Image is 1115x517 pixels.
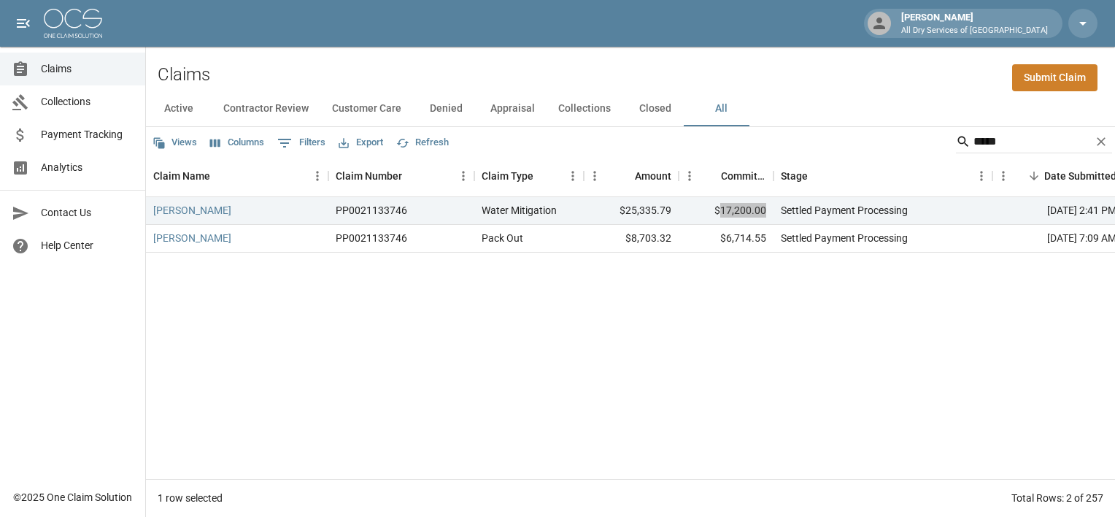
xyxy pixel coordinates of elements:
[402,166,423,186] button: Sort
[149,131,201,154] button: Views
[679,165,701,187] button: Menu
[773,156,992,196] div: Stage
[614,166,635,186] button: Sort
[622,91,688,126] button: Closed
[207,131,268,154] button: Select columns
[679,225,773,253] div: $6,714.55
[584,197,679,225] div: $25,335.79
[158,491,223,505] div: 1 row selected
[13,490,132,505] div: © 2025 One Claim Solution
[306,165,328,187] button: Menu
[1090,131,1112,153] button: Clear
[479,91,547,126] button: Appraisal
[474,156,584,196] div: Claim Type
[210,166,231,186] button: Sort
[1012,64,1097,91] a: Submit Claim
[153,231,231,245] a: [PERSON_NAME]
[721,156,766,196] div: Committed Amount
[781,203,908,218] div: Settled Payment Processing
[895,10,1054,37] div: [PERSON_NAME]
[146,91,1115,126] div: dynamic tabs
[328,156,474,196] div: Claim Number
[44,9,102,38] img: ocs-logo-white-transparent.png
[533,166,554,186] button: Sort
[336,203,407,218] div: PP0021133746
[635,156,671,196] div: Amount
[9,9,38,38] button: open drawer
[679,197,773,225] div: $17,200.00
[808,166,828,186] button: Sort
[956,130,1112,156] div: Search
[584,165,606,187] button: Menu
[41,205,134,221] span: Contact Us
[781,156,808,196] div: Stage
[336,156,402,196] div: Claim Number
[41,160,134,175] span: Analytics
[1011,491,1103,505] div: Total Rows: 2 of 257
[901,25,1048,37] p: All Dry Services of [GEOGRAPHIC_DATA]
[679,156,773,196] div: Committed Amount
[393,131,452,154] button: Refresh
[482,203,557,218] div: Water Mitigation
[212,91,320,126] button: Contractor Review
[320,91,413,126] button: Customer Care
[41,127,134,142] span: Payment Tracking
[562,165,584,187] button: Menu
[41,61,134,77] span: Claims
[41,94,134,110] span: Collections
[452,165,474,187] button: Menu
[688,91,754,126] button: All
[482,231,523,245] div: Pack Out
[584,156,679,196] div: Amount
[701,166,721,186] button: Sort
[153,156,210,196] div: Claim Name
[992,165,1014,187] button: Menu
[274,131,329,155] button: Show filters
[584,225,679,253] div: $8,703.32
[41,238,134,253] span: Help Center
[146,156,328,196] div: Claim Name
[482,156,533,196] div: Claim Type
[781,231,908,245] div: Settled Payment Processing
[153,203,231,218] a: [PERSON_NAME]
[1024,166,1044,186] button: Sort
[547,91,622,126] button: Collections
[158,64,210,85] h2: Claims
[335,131,387,154] button: Export
[413,91,479,126] button: Denied
[971,165,992,187] button: Menu
[146,91,212,126] button: Active
[336,231,407,245] div: PP0021133746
